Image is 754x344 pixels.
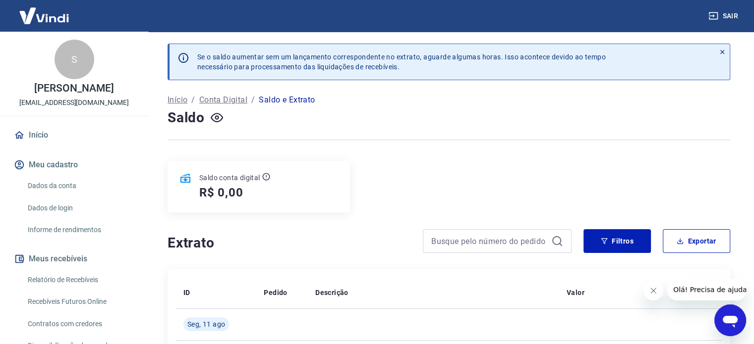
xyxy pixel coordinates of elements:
[643,281,663,300] iframe: Fechar mensagem
[168,108,205,128] h4: Saldo
[24,176,136,196] a: Dados da conta
[24,292,136,312] a: Recebíveis Futuros Online
[183,288,190,297] p: ID
[197,52,606,72] p: Se o saldo aumentar sem um lançamento correspondente no extrato, aguarde algumas horas. Isso acon...
[24,270,136,290] a: Relatório de Recebíveis
[567,288,584,297] p: Valor
[191,94,195,106] p: /
[251,94,255,106] p: /
[187,319,225,329] span: Seg, 11 ago
[168,233,411,253] h4: Extrato
[6,7,83,15] span: Olá! Precisa de ajuda?
[199,185,243,200] h5: R$ 0,00
[34,83,114,94] p: [PERSON_NAME]
[12,0,76,31] img: Vindi
[315,288,348,297] p: Descrição
[431,234,547,248] input: Busque pelo número do pedido
[667,279,746,300] iframe: Mensagem da empresa
[199,94,247,106] a: Conta Digital
[706,7,742,25] button: Sair
[199,173,260,183] p: Saldo conta digital
[24,220,136,240] a: Informe de rendimentos
[264,288,287,297] p: Pedido
[259,94,315,106] p: Saldo e Extrato
[583,229,651,253] button: Filtros
[24,198,136,218] a: Dados de login
[12,124,136,146] a: Início
[663,229,730,253] button: Exportar
[12,154,136,176] button: Meu cadastro
[24,314,136,334] a: Contratos com credores
[168,94,187,106] a: Início
[55,40,94,79] div: S
[12,248,136,270] button: Meus recebíveis
[19,98,129,108] p: [EMAIL_ADDRESS][DOMAIN_NAME]
[714,304,746,336] iframe: Botão para abrir a janela de mensagens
